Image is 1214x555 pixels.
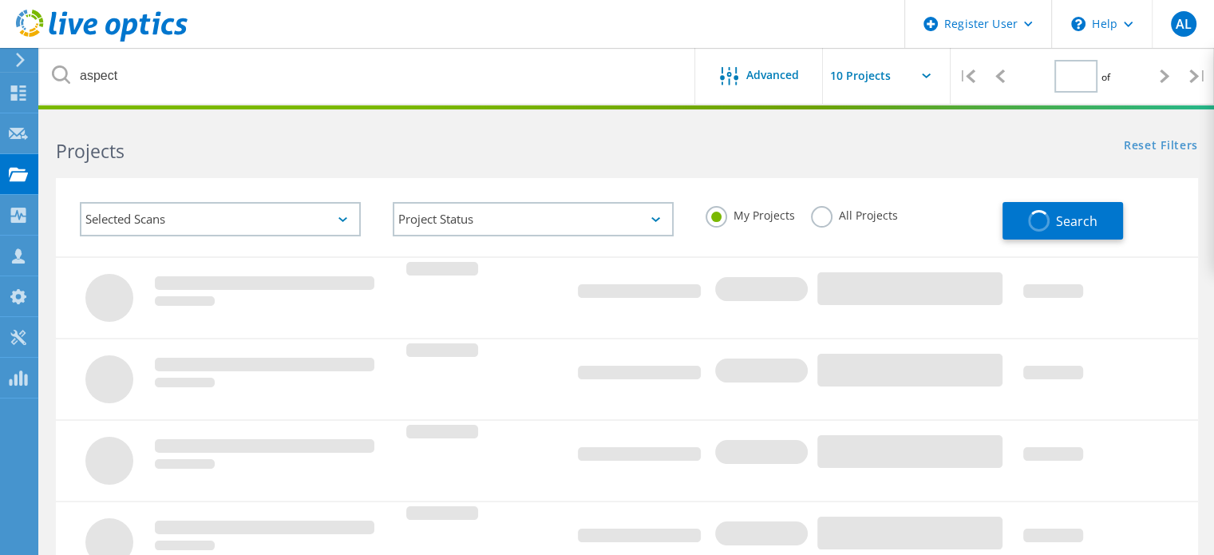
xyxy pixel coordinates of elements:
label: My Projects [706,206,795,221]
span: AL [1175,18,1191,30]
label: All Projects [811,206,898,221]
span: Advanced [746,69,799,81]
div: | [951,48,983,105]
a: Reset Filters [1124,140,1198,153]
div: Selected Scans [80,202,361,236]
a: Live Optics Dashboard [16,34,188,45]
input: Search projects by name, owner, ID, company, etc [40,48,696,104]
div: | [1181,48,1214,105]
div: Project Status [393,202,674,236]
svg: \n [1071,17,1085,31]
span: Search [1056,212,1097,230]
span: of [1101,70,1110,84]
button: Search [1002,202,1123,240]
b: Projects [56,138,125,164]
